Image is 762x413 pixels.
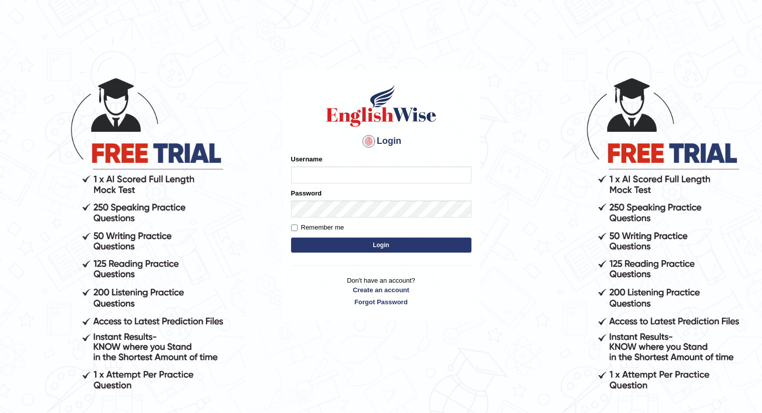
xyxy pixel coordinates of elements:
button: Login [291,238,471,253]
p: Don't have an account? [291,276,471,307]
label: Password [291,188,322,198]
h4: Login [291,133,471,149]
img: Logo of English Wise sign in for intelligent practice with AI [324,83,438,128]
a: Forgot Password [291,297,471,307]
label: Username [291,154,323,164]
input: Remember me [291,225,298,231]
label: Remember me [291,223,344,233]
a: Create an account [291,285,471,295]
